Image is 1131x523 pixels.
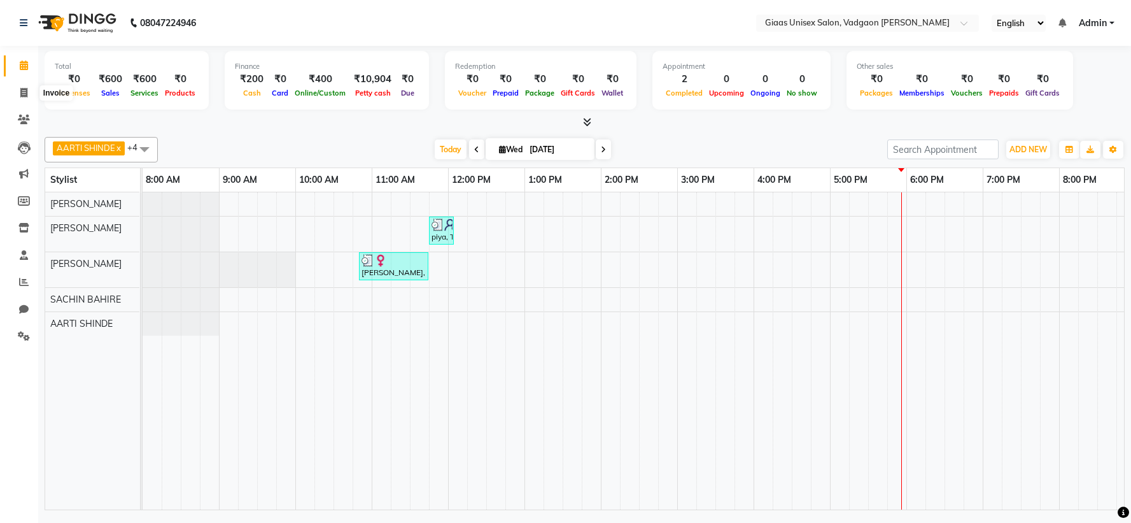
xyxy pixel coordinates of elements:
span: ADD NEW [1009,145,1047,154]
div: Other sales [857,61,1063,72]
div: ₹0 [162,72,199,87]
div: ₹0 [857,72,896,87]
span: Card [269,89,292,97]
span: Upcoming [706,89,747,97]
a: 6:00 PM [907,171,947,189]
div: 0 [747,72,783,87]
div: ₹400 [292,72,349,87]
span: Products [162,89,199,97]
a: 8:00 AM [143,171,183,189]
div: Appointment [663,61,820,72]
a: x [115,143,121,153]
div: ₹0 [489,72,522,87]
span: [PERSON_NAME] [50,222,122,234]
div: ₹0 [397,72,419,87]
span: Services [127,89,162,97]
span: Prepaid [489,89,522,97]
div: ₹0 [948,72,986,87]
span: Ongoing [747,89,783,97]
a: 2:00 PM [601,171,642,189]
a: 8:00 PM [1060,171,1100,189]
a: 3:00 PM [678,171,718,189]
a: 7:00 PM [983,171,1023,189]
div: ₹10,904 [349,72,397,87]
div: ₹0 [55,72,94,87]
div: 0 [706,72,747,87]
a: 9:00 AM [220,171,260,189]
span: Cash [240,89,264,97]
span: Petty cash [352,89,394,97]
div: ₹0 [269,72,292,87]
div: ₹0 [986,72,1022,87]
div: Finance [235,61,419,72]
span: Package [522,89,558,97]
span: Gift Cards [1022,89,1063,97]
div: ₹600 [94,72,127,87]
div: ₹0 [455,72,489,87]
div: Total [55,61,199,72]
span: Sales [98,89,123,97]
span: [PERSON_NAME] [50,258,122,269]
b: 08047224946 [140,5,196,41]
span: SACHIN BAHIRE [50,294,121,305]
span: AARTI SHINDE [57,143,115,153]
span: Voucher [455,89,489,97]
span: Today [435,140,467,159]
div: Redemption [455,61,626,72]
span: Admin [1079,17,1107,30]
span: Gift Cards [558,89,598,97]
input: 2025-09-03 [526,140,589,159]
a: 5:00 PM [831,171,871,189]
span: Wallet [598,89,626,97]
button: ADD NEW [1006,141,1050,159]
div: Invoice [40,85,73,101]
div: [PERSON_NAME], TK01, 10:50 AM-11:45 AM, [DEMOGRAPHIC_DATA] Hair cut by master stylist,[DEMOGRAPHI... [360,254,427,278]
div: ₹0 [522,72,558,87]
span: +4 [127,142,147,152]
a: 4:00 PM [754,171,794,189]
span: Vouchers [948,89,986,97]
div: ₹0 [896,72,948,87]
span: Prepaids [986,89,1022,97]
input: Search Appointment [887,140,999,159]
div: ₹0 [558,72,598,87]
span: Packages [857,89,896,97]
div: piya, TK02, 11:45 AM-12:05 PM, [DEMOGRAPHIC_DATA] Blow dry [430,219,453,243]
a: 1:00 PM [525,171,565,189]
span: Wed [496,145,526,154]
span: Online/Custom [292,89,349,97]
img: logo [32,5,120,41]
span: [PERSON_NAME] [50,198,122,210]
div: ₹0 [598,72,626,87]
a: 10:00 AM [296,171,342,189]
span: No show [783,89,820,97]
span: Stylist [50,174,77,185]
span: AARTI SHINDE [50,318,113,329]
span: Due [398,89,418,97]
div: ₹0 [1022,72,1063,87]
span: Completed [663,89,706,97]
div: ₹600 [127,72,162,87]
div: 0 [783,72,820,87]
a: 12:00 PM [449,171,494,189]
div: ₹200 [235,72,269,87]
a: 11:00 AM [372,171,418,189]
div: 2 [663,72,706,87]
span: Memberships [896,89,948,97]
